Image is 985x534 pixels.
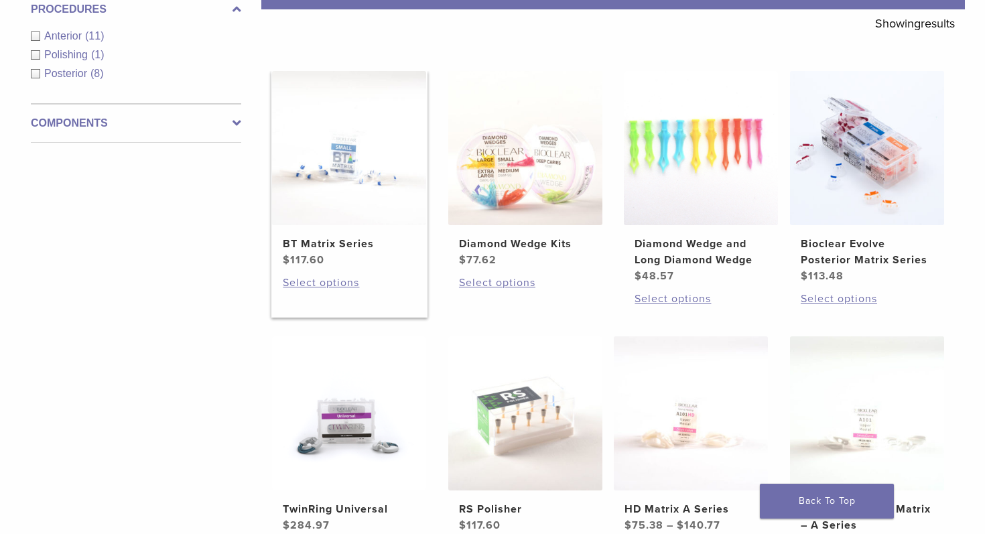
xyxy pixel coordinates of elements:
[623,71,779,284] a: Diamond Wedge and Long Diamond WedgeDiamond Wedge and Long Diamond Wedge $48.57
[31,1,241,17] label: Procedures
[625,519,632,532] span: $
[448,71,604,268] a: Diamond Wedge KitsDiamond Wedge Kits $77.62
[624,71,778,225] img: Diamond Wedge and Long Diamond Wedge
[283,519,290,532] span: $
[283,253,290,267] span: $
[44,49,91,60] span: Polishing
[448,71,602,225] img: Diamond Wedge Kits
[85,30,104,42] span: (11)
[283,519,330,532] bdi: 284.97
[283,501,415,517] h2: TwinRing Universal
[459,519,501,532] bdi: 117.60
[283,275,415,291] a: Select options for “BT Matrix Series”
[272,336,426,490] img: TwinRing Universal
[459,253,497,267] bdi: 77.62
[625,519,663,532] bdi: 75.38
[44,30,85,42] span: Anterior
[459,253,466,267] span: $
[459,519,466,532] span: $
[459,501,592,517] h2: RS Polisher
[44,68,90,79] span: Posterior
[760,484,894,519] a: Back To Top
[459,236,592,252] h2: Diamond Wedge Kits
[875,9,955,38] p: Showing results
[677,519,720,532] bdi: 140.77
[635,269,642,283] span: $
[790,71,944,225] img: Bioclear Evolve Posterior Matrix Series
[677,519,684,532] span: $
[635,291,767,307] a: Select options for “Diamond Wedge and Long Diamond Wedge”
[790,336,944,490] img: Original Anterior Matrix - A Series
[635,236,767,268] h2: Diamond Wedge and Long Diamond Wedge
[801,269,808,283] span: $
[448,336,602,490] img: RS Polisher
[448,336,604,533] a: RS PolisherRS Polisher $117.60
[614,336,768,490] img: HD Matrix A Series
[91,49,105,60] span: (1)
[801,236,933,268] h2: Bioclear Evolve Posterior Matrix Series
[283,236,415,252] h2: BT Matrix Series
[801,269,844,283] bdi: 113.48
[801,291,933,307] a: Select options for “Bioclear Evolve Posterior Matrix Series”
[625,501,757,517] h2: HD Matrix A Series
[283,253,324,267] bdi: 117.60
[271,71,428,268] a: BT Matrix SeriesBT Matrix Series $117.60
[272,71,426,225] img: BT Matrix Series
[789,71,945,284] a: Bioclear Evolve Posterior Matrix SeriesBioclear Evolve Posterior Matrix Series $113.48
[90,68,104,79] span: (8)
[667,519,673,532] span: –
[459,275,592,291] a: Select options for “Diamond Wedge Kits”
[31,115,241,131] label: Components
[271,336,428,533] a: TwinRing UniversalTwinRing Universal $284.97
[635,269,674,283] bdi: 48.57
[613,336,769,533] a: HD Matrix A SeriesHD Matrix A Series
